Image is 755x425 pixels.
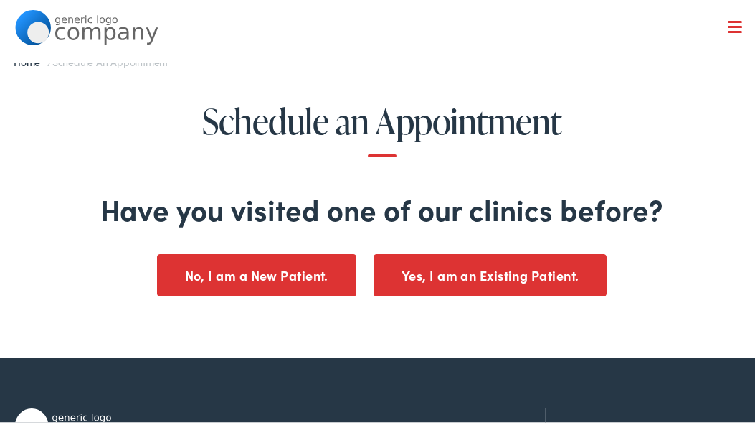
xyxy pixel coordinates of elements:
button: Yes, I am an Existing Patient. [374,252,607,294]
button: No, I am a New Patient. [157,252,356,294]
h2: Have you visited one of our clinics before? [31,190,733,224]
a: What We Offer [26,57,748,102]
h1: Schedule an Appointment [31,100,733,156]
